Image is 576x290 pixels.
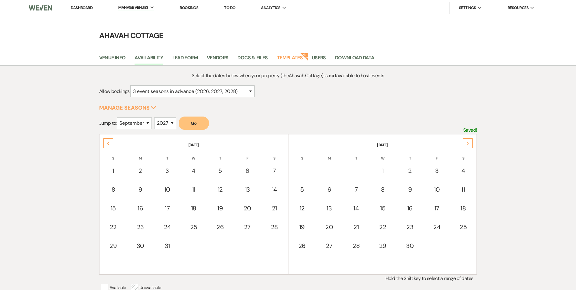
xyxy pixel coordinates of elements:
div: 4 [184,166,203,175]
th: W [369,148,396,161]
a: Availability [135,54,163,65]
th: S [450,148,476,161]
div: 23 [130,222,151,232]
div: 10 [427,185,446,194]
div: 28 [265,222,284,232]
div: 21 [347,222,366,232]
a: Lead Form [172,54,198,65]
div: 22 [103,222,123,232]
span: Manage Venues [118,5,148,11]
th: T [343,148,369,161]
div: 5 [292,185,312,194]
th: F [234,148,261,161]
div: 24 [427,222,446,232]
div: 8 [103,185,123,194]
th: F [424,148,450,161]
div: 9 [130,185,151,194]
div: 16 [130,204,151,213]
div: 27 [319,241,339,250]
strong: New [300,52,309,61]
div: 13 [319,204,339,213]
img: Weven Logo [29,2,52,14]
div: 11 [454,185,473,194]
span: Allow bookings: [99,88,130,94]
a: Download Data [335,54,374,65]
div: 18 [184,204,203,213]
a: Docs & Files [237,54,268,65]
th: M [316,148,343,161]
div: 16 [400,204,420,213]
th: T [207,148,233,161]
span: Analytics [261,5,280,11]
th: [DATE] [100,135,287,148]
th: W [181,148,207,161]
div: 3 [427,166,446,175]
div: 19 [210,204,230,213]
div: 17 [427,204,446,213]
div: 31 [158,241,177,250]
a: Bookings [180,5,198,10]
div: 1 [373,166,392,175]
div: 28 [347,241,366,250]
div: 30 [130,241,151,250]
div: 25 [454,222,473,232]
div: 15 [103,204,123,213]
th: S [289,148,315,161]
div: 25 [184,222,203,232]
button: Go [179,117,209,130]
div: 29 [103,241,123,250]
div: 10 [158,185,177,194]
span: Jump to: [99,120,117,126]
div: 5 [210,166,230,175]
th: S [261,148,287,161]
a: Dashboard [71,5,93,10]
th: T [396,148,423,161]
div: 7 [265,166,284,175]
div: 21 [265,204,284,213]
p: Select the dates below when your property (the Ahavah Cottage ) is available to host events [146,72,430,80]
div: 14 [265,185,284,194]
div: 20 [319,222,339,232]
a: Users [312,54,326,65]
span: Settings [459,5,476,11]
div: 15 [373,204,392,213]
th: M [127,148,154,161]
div: 2 [400,166,420,175]
div: 11 [184,185,203,194]
p: Hold the Shift key to select a range of dates [99,275,477,282]
div: 6 [319,185,339,194]
a: Vendors [207,54,229,65]
div: 30 [400,241,420,250]
div: 14 [347,204,366,213]
div: 26 [210,222,230,232]
a: To Do [224,5,235,10]
th: S [100,148,126,161]
div: 27 [237,222,258,232]
button: Manage Seasons [99,105,156,110]
div: 22 [373,222,392,232]
div: 4 [454,166,473,175]
div: 9 [400,185,420,194]
div: 29 [373,241,392,250]
div: 24 [158,222,177,232]
h4: Ahavah Cottage [70,30,506,41]
div: 12 [210,185,230,194]
div: 18 [454,204,473,213]
p: Saved! [463,126,477,134]
div: 1 [103,166,123,175]
th: [DATE] [289,135,476,148]
div: 20 [237,204,258,213]
strong: not [329,72,336,79]
a: Venue Info [99,54,126,65]
div: 3 [158,166,177,175]
div: 23 [400,222,420,232]
div: 2 [130,166,151,175]
th: T [155,148,180,161]
div: 13 [237,185,258,194]
div: 12 [292,204,312,213]
div: 7 [347,185,366,194]
div: 17 [158,204,177,213]
div: 26 [292,241,312,250]
div: 8 [373,185,392,194]
a: Templates [277,54,303,65]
